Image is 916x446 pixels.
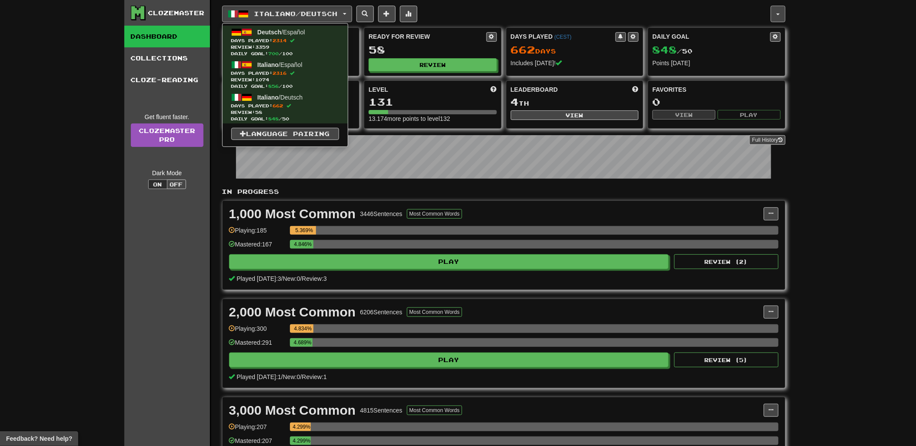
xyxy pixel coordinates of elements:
[302,275,327,282] span: Review: 3
[511,97,639,108] div: th
[511,110,639,120] button: View
[131,169,203,177] div: Dark Mode
[148,9,205,17] div: Clozemaster
[229,338,286,353] div: Mastered: 291
[231,37,339,44] span: Days Played:
[293,324,313,333] div: 4.834%
[229,240,286,254] div: Mastered: 167
[223,26,348,58] a: Deutsch/EspañolDays Played:2314 Review:3359Daily Goal:700/100
[222,6,352,22] button: Italiano/Deutsch
[231,77,339,83] span: Review: 1074
[293,436,311,445] div: 4.299%
[674,353,779,367] button: Review (5)
[223,91,348,123] a: Italiano/DeutschDays Played:662 Review:58Daily Goal:848/50
[254,10,337,17] span: Italiano / Deutsch
[407,406,463,415] button: Most Common Words
[231,103,339,109] span: Days Played:
[653,43,677,56] span: 848
[511,59,639,67] div: Includes [DATE]!
[378,6,396,22] button: Add sentence to collection
[554,34,572,40] a: (CEST)
[222,187,786,196] p: In Progress
[229,404,356,417] div: 3,000 Most Common
[257,94,303,101] span: / Deutsch
[300,373,302,380] span: /
[231,83,339,90] span: Daily Goal: / 100
[283,275,300,282] span: New: 0
[229,423,286,437] div: Playing: 207
[269,51,279,56] span: 700
[300,275,302,282] span: /
[360,210,402,218] div: 3446 Sentences
[281,275,283,282] span: /
[653,97,781,107] div: 0
[269,83,279,89] span: 856
[302,373,327,380] span: Review: 1
[231,116,339,122] span: Daily Goal: / 50
[653,47,693,55] span: / 50
[369,58,497,71] button: Review
[369,32,486,41] div: Ready for Review
[229,353,669,367] button: Play
[511,96,519,108] span: 4
[511,85,558,94] span: Leaderboard
[257,94,279,101] span: Italiano
[400,6,417,22] button: More stats
[124,26,210,47] a: Dashboard
[491,85,497,94] span: Score more points to level up
[293,423,311,431] div: 4.299%
[124,47,210,69] a: Collections
[283,373,300,380] span: New: 0
[653,85,781,94] div: Favorites
[229,207,356,220] div: 1,000 Most Common
[223,58,348,91] a: Italiano/EspañolDays Played:2316 Review:1074Daily Goal:856/100
[369,97,497,107] div: 131
[511,43,536,56] span: 662
[674,254,779,269] button: Review (2)
[749,135,785,145] button: Full History
[148,180,167,189] button: On
[407,307,463,317] button: Most Common Words
[231,44,339,50] span: Review: 3359
[407,209,463,219] button: Most Common Words
[167,180,186,189] button: Off
[369,44,497,55] div: 58
[229,306,356,319] div: 2,000 Most Common
[257,29,281,36] span: Deutsch
[273,70,287,76] span: 2316
[360,406,402,415] div: 4815 Sentences
[369,114,497,123] div: 13.174 more points to level 132
[511,44,639,56] div: Day s
[229,226,286,240] div: Playing: 185
[293,226,316,235] div: 5.369%
[293,338,313,347] div: 4.689%
[273,103,283,108] span: 662
[360,308,402,316] div: 6206 Sentences
[269,116,279,121] span: 848
[229,254,669,269] button: Play
[633,85,639,94] span: This week in points, UTC
[124,69,210,91] a: Cloze-Reading
[273,38,287,43] span: 2314
[511,32,616,41] div: Days Played
[653,59,781,67] div: Points [DATE]
[257,29,305,36] span: / Español
[369,85,388,94] span: Level
[236,373,281,380] span: Played [DATE]: 1
[653,32,770,42] div: Daily Goal
[231,50,339,57] span: Daily Goal: / 100
[231,128,339,140] a: Language Pairing
[293,240,313,249] div: 4.846%
[356,6,374,22] button: Search sentences
[131,113,203,121] div: Get fluent faster.
[257,61,279,68] span: Italiano
[6,434,72,443] span: Open feedback widget
[131,123,203,147] a: ClozemasterPro
[236,275,281,282] span: Played [DATE]: 3
[718,110,781,120] button: Play
[231,109,339,116] span: Review: 58
[653,110,716,120] button: View
[229,324,286,339] div: Playing: 300
[231,70,339,77] span: Days Played:
[281,373,283,380] span: /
